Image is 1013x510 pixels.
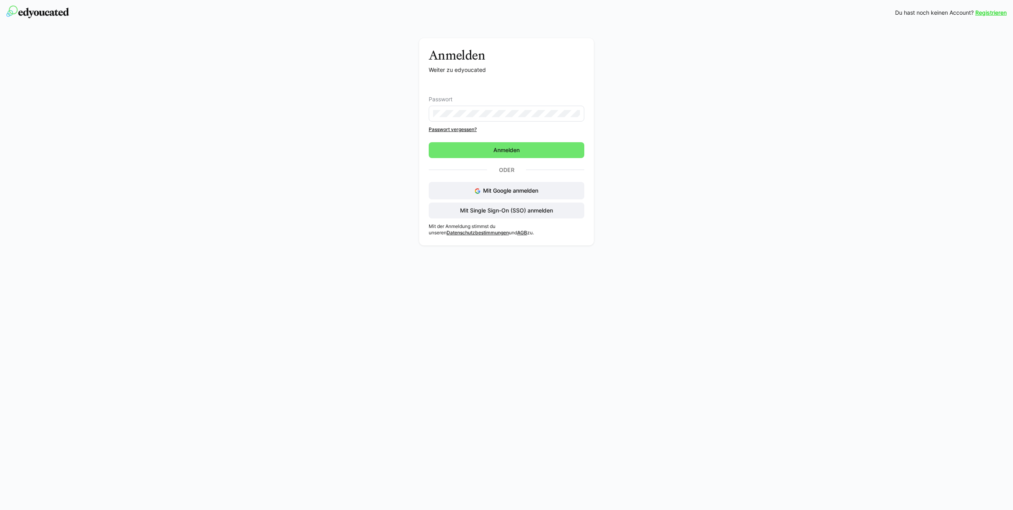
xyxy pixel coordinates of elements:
p: Oder [487,164,526,176]
span: Mit Single Sign-On (SSO) anmelden [459,207,554,214]
span: Anmelden [492,146,521,154]
img: edyoucated [6,6,69,18]
span: Mit Google anmelden [483,187,538,194]
button: Mit Single Sign-On (SSO) anmelden [429,203,584,218]
a: Registrieren [975,9,1007,17]
a: Datenschutzbestimmungen [447,230,509,236]
span: Du hast noch keinen Account? [895,9,974,17]
a: Passwort vergessen? [429,126,584,133]
h3: Anmelden [429,48,584,63]
span: Passwort [429,96,453,102]
a: AGB [517,230,527,236]
button: Anmelden [429,142,584,158]
button: Mit Google anmelden [429,182,584,199]
p: Weiter zu edyoucated [429,66,584,74]
p: Mit der Anmeldung stimmst du unseren und zu. [429,223,584,236]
